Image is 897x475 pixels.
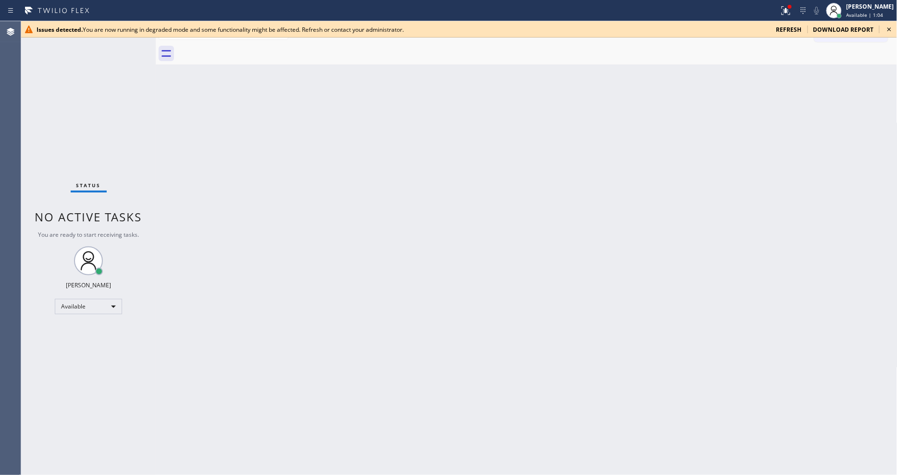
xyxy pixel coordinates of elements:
[847,2,894,11] div: [PERSON_NAME]
[55,299,122,314] div: Available
[37,26,769,34] div: You are now running in degraded mode and some functionality might be affected. Refresh or contact...
[35,209,142,225] span: No active tasks
[810,4,823,17] button: Mute
[37,26,83,34] b: Issues detected.
[76,182,101,189] span: Status
[813,26,874,34] span: download report
[38,231,139,239] span: You are ready to start receiving tasks.
[66,281,111,289] div: [PERSON_NAME]
[776,26,802,34] span: refresh
[847,12,884,18] span: Available | 1:04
